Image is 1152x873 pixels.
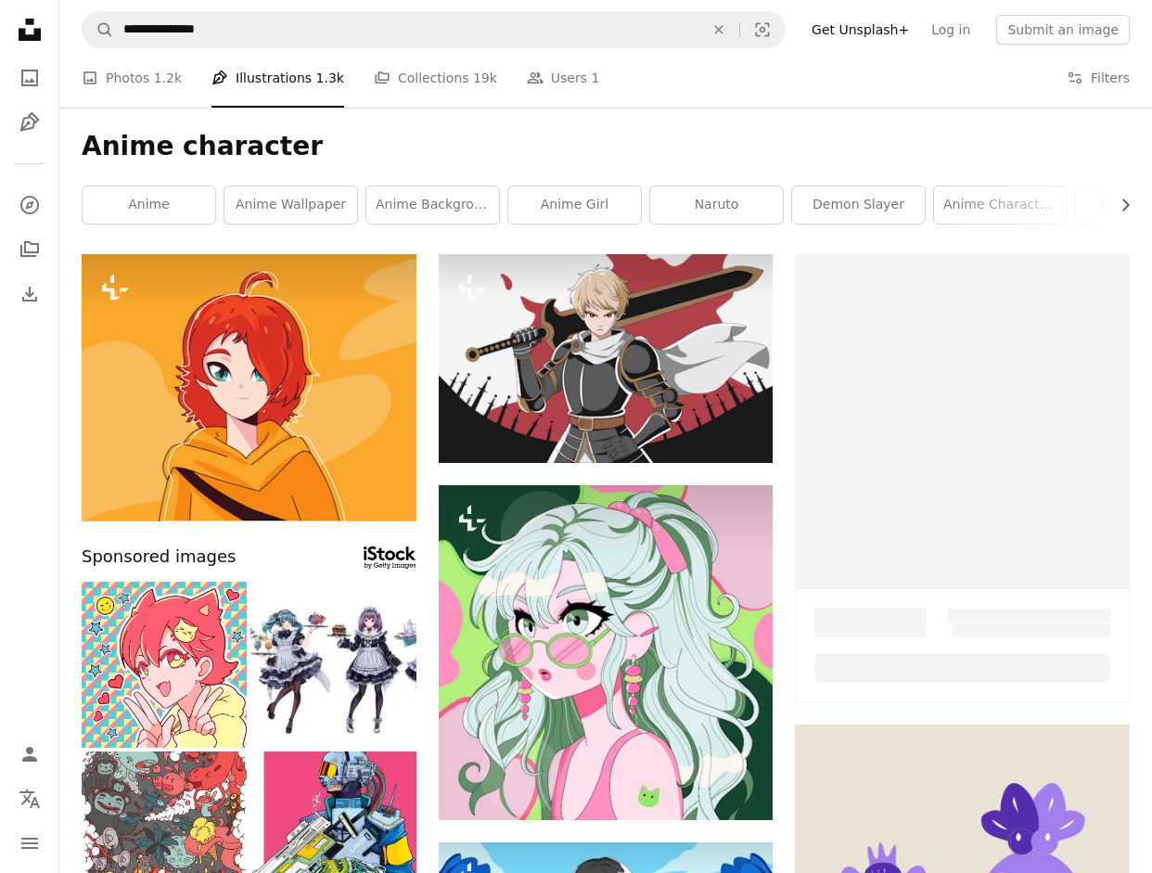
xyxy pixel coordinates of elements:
a: anime wallpaper [224,186,357,224]
a: Home — Unsplash [11,11,48,52]
img: Cute anime girl with green hair and pink accents. [439,485,774,820]
form: Find visuals sitewide [82,11,786,48]
a: anime background [366,186,499,224]
button: Clear [698,12,739,47]
img: Anime Style. Cute Girl. [82,582,247,747]
a: Log in / Sign up [11,736,48,773]
span: 1.2k [154,68,182,88]
img: A knight stands proudly with a large sword. [439,254,774,463]
a: anime girl [508,186,641,224]
span: 1 [592,68,600,88]
h1: Anime character [82,130,1130,163]
a: Collections [11,231,48,268]
a: Users 1 [527,48,600,108]
button: Language [11,780,48,817]
a: Collections 19k [374,48,497,108]
a: Get Unsplash+ [800,15,920,45]
a: Cute anime girl with green hair and pink accents. [439,644,774,661]
button: Menu [11,825,48,862]
span: Sponsored images [82,544,236,571]
img: Pretty girls in maid cafe costumes color vector characters [250,582,416,747]
a: anime characters [934,186,1067,224]
a: Download History [11,276,48,313]
a: Log in [920,15,981,45]
a: manga woman cartoon with red hair [82,379,416,396]
button: Submit an image [996,15,1130,45]
img: manga woman cartoon with red hair [82,254,416,522]
a: Explore [11,186,48,224]
a: anime [83,186,215,224]
a: demon slayer [792,186,925,224]
a: Photos 1.2k [82,48,182,108]
span: –– ––– ––– –– ––– – ––– ––– –––– – – –– ––– – – ––– –– –– –––– –– [948,609,1110,637]
button: Search Unsplash [83,12,114,47]
a: Photos [11,59,48,96]
a: Illustrations [11,104,48,141]
button: Filters [1067,48,1130,108]
button: Visual search [740,12,785,47]
a: A knight stands proudly with a large sword. [439,350,774,366]
a: naruto [650,186,783,224]
span: 19k [473,68,497,88]
button: scroll list to the right [1108,186,1130,224]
